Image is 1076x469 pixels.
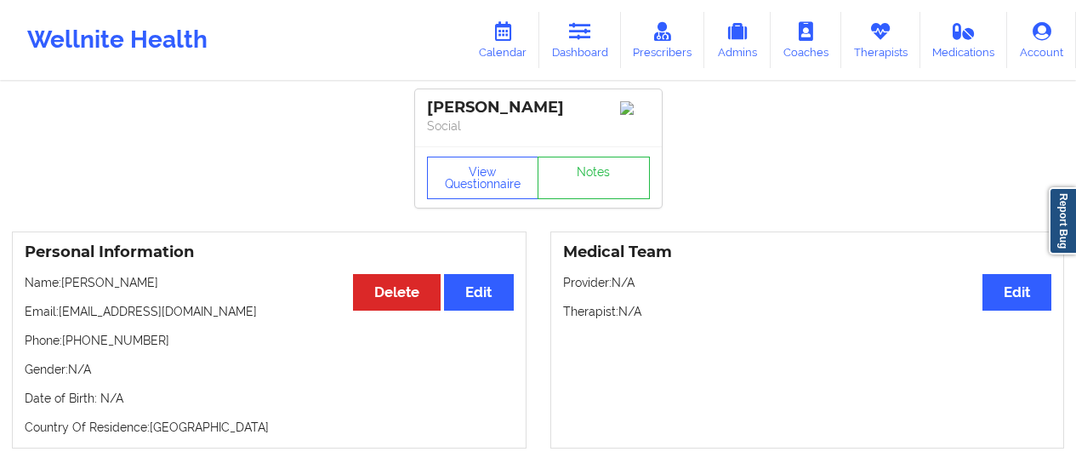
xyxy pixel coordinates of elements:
[920,12,1008,68] a: Medications
[771,12,841,68] a: Coaches
[841,12,920,68] a: Therapists
[1007,12,1076,68] a: Account
[25,361,514,378] p: Gender: N/A
[25,390,514,407] p: Date of Birth: N/A
[427,157,539,199] button: View Questionnaire
[427,117,650,134] p: Social
[427,98,650,117] div: [PERSON_NAME]
[466,12,539,68] a: Calendar
[353,274,441,311] button: Delete
[538,157,650,199] a: Notes
[704,12,771,68] a: Admins
[621,12,705,68] a: Prescribers
[444,274,513,311] button: Edit
[25,243,514,262] h3: Personal Information
[563,303,1052,320] p: Therapist: N/A
[539,12,621,68] a: Dashboard
[25,274,514,291] p: Name: [PERSON_NAME]
[25,332,514,349] p: Phone: [PHONE_NUMBER]
[563,243,1052,262] h3: Medical Team
[25,303,514,320] p: Email: [EMAIL_ADDRESS][DOMAIN_NAME]
[982,274,1051,311] button: Edit
[1049,187,1076,255] a: Report Bug
[25,419,514,436] p: Country Of Residence: [GEOGRAPHIC_DATA]
[563,274,1052,291] p: Provider: N/A
[620,101,650,115] img: Image%2Fplaceholer-image.png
